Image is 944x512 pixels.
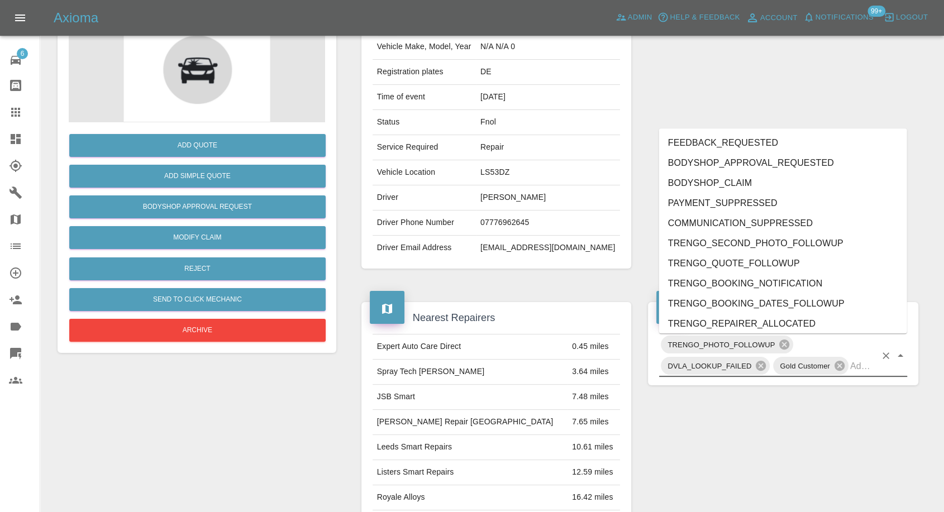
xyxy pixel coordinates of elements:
[628,11,652,24] span: Admin
[476,185,620,210] td: [PERSON_NAME]
[659,233,907,253] li: TRENGO_SECOND_PHOTO_FOLLOWUP
[773,360,836,372] span: Gold Customer
[373,160,476,185] td: Vehicle Location
[659,193,907,213] li: PAYMENT_SUPPRESSED
[373,360,568,385] td: Spray Tech [PERSON_NAME]
[760,12,798,25] span: Account
[878,348,894,363] button: Clear
[373,236,476,260] td: Driver Email Address
[476,236,620,260] td: [EMAIL_ADDRESS][DOMAIN_NAME]
[373,185,476,210] td: Driver
[69,319,326,342] button: Archive
[893,348,908,363] button: Close
[661,360,758,372] span: DVLA_LOOKUP_FAILED
[476,85,620,110] td: [DATE]
[670,11,740,24] span: Help & Feedback
[69,134,326,157] button: Add Quote
[743,9,800,27] a: Account
[881,9,931,26] button: Logout
[659,253,907,274] li: TRENGO_QUOTE_FOLLOWUP
[373,60,476,85] td: Registration plates
[69,257,326,280] button: Reject
[816,11,874,24] span: Notifications
[568,485,620,510] td: 16.42 miles
[568,385,620,410] td: 7.48 miles
[373,135,476,160] td: Service Required
[896,11,928,24] span: Logout
[69,165,326,188] button: Add Simple Quote
[373,485,568,510] td: Royale Alloys
[69,195,326,218] button: Bodyshop Approval Request
[476,35,620,60] td: N/A N/A 0
[373,85,476,110] td: Time of event
[659,173,907,193] li: BODYSHOP_CLAIM
[568,360,620,385] td: 3.64 miles
[773,357,848,375] div: Gold Customer
[661,357,770,375] div: DVLA_LOOKUP_FAILED
[69,11,325,122] img: defaultCar-C0N0gyFo.png
[659,274,907,294] li: TRENGO_BOOKING_NOTIFICATION
[850,357,876,375] input: Add label
[661,338,781,351] span: TRENGO_PHOTO_FOLLOWUP
[476,135,620,160] td: Repair
[568,460,620,485] td: 12.59 miles
[613,9,655,26] a: Admin
[800,9,876,26] button: Notifications
[54,9,98,27] h5: Axioma
[17,48,28,59] span: 6
[373,35,476,60] td: Vehicle Make, Model, Year
[655,9,742,26] button: Help & Feedback
[568,410,620,435] td: 7.65 miles
[476,110,620,135] td: Fnol
[568,435,620,460] td: 10.61 miles
[370,310,623,326] h4: Nearest Repairers
[659,213,907,233] li: COMMUNICATION_SUPPRESSED
[659,294,907,314] li: TRENGO_BOOKING_DATES_FOLLOWUP
[867,6,885,17] span: 99+
[661,336,793,353] div: TRENGO_PHOTO_FOLLOWUP
[69,288,326,311] button: Send to Click Mechanic
[373,460,568,485] td: Listers Smart Repairs
[373,435,568,460] td: Leeds Smart Repairs
[476,60,620,85] td: DE
[373,210,476,236] td: Driver Phone Number
[373,334,568,360] td: Expert Auto Care Direct
[7,4,34,31] button: Open drawer
[373,110,476,135] td: Status
[476,160,620,185] td: LS53DZ
[373,410,568,435] td: [PERSON_NAME] Repair [GEOGRAPHIC_DATA]
[659,133,907,153] li: FEEDBACK_REQUESTED
[69,226,326,249] a: Modify Claim
[373,385,568,410] td: JSB Smart
[568,334,620,360] td: 0.45 miles
[659,314,907,334] li: TRENGO_REPAIRER_ALLOCATED
[476,210,620,236] td: 07776962645
[659,153,907,173] li: BODYSHOP_APPROVAL_REQUESTED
